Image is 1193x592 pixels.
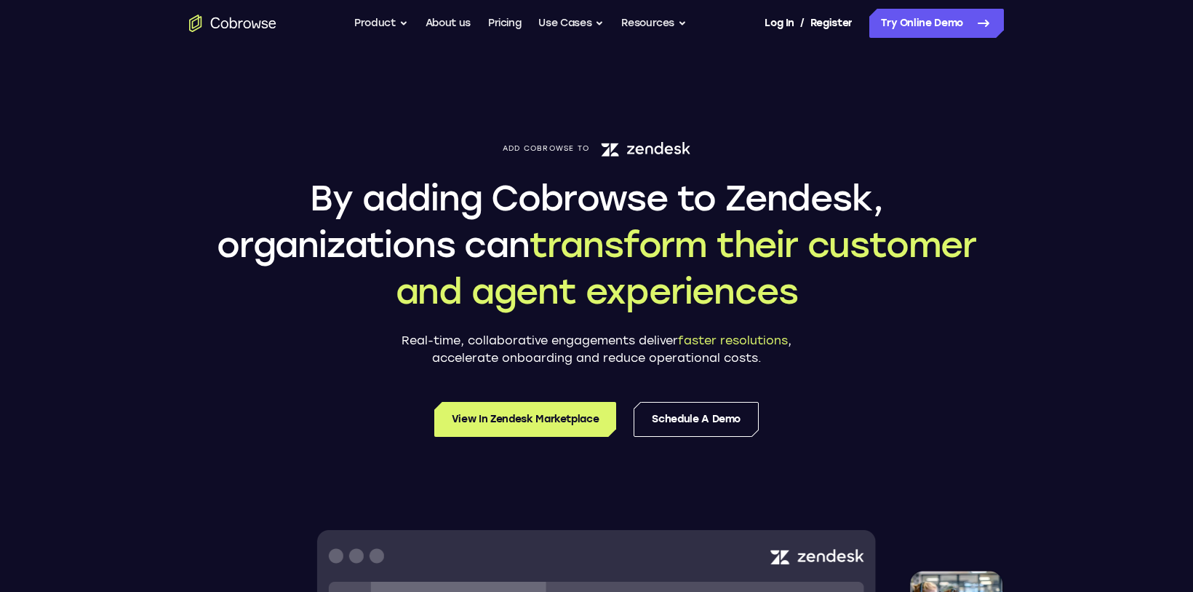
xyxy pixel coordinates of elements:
span: faster resolutions [678,334,788,347]
button: Use Cases [538,9,604,38]
h1: By adding Cobrowse to Zendesk, organizations can [189,175,1004,315]
a: About us [426,9,471,38]
button: Resources [621,9,687,38]
p: Real-time, collaborative engagements deliver , accelerate onboarding and reduce operational costs. [378,332,815,367]
button: Product [354,9,408,38]
span: transform their customer and agent experiences [396,224,976,312]
img: Zendesk logo [601,140,690,157]
span: Add Cobrowse to [503,144,590,153]
a: Go to the home page [189,15,276,32]
span: / [800,15,805,32]
a: Register [810,9,853,38]
a: Log In [765,9,794,38]
a: Schedule a Demo [634,402,759,437]
a: View in Zendesk Marketplace [434,402,617,437]
a: Try Online Demo [869,9,1004,38]
a: Pricing [488,9,522,38]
